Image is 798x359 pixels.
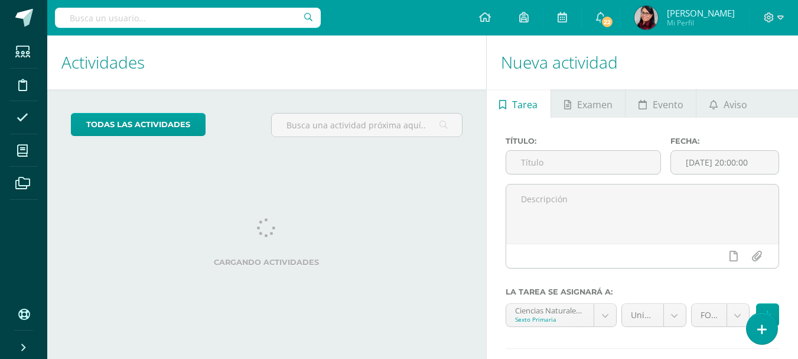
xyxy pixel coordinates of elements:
span: Evento [653,90,683,119]
span: [PERSON_NAME] [667,7,735,19]
span: 22 [601,15,614,28]
a: FORMATIVO (70.0%) [692,304,749,326]
span: Mi Perfil [667,18,735,28]
img: 0a2e9a33f3909cb77ea8b9c8beb902f9.png [634,6,658,30]
input: Busca un usuario... [55,8,321,28]
label: La tarea se asignará a: [506,287,779,296]
input: Busca una actividad próxima aquí... [272,114,461,137]
a: Examen [551,89,625,118]
input: Título [506,151,661,174]
div: Sexto Primaria [515,315,585,324]
div: Ciencias Naturales y Tecnología 'B' [515,304,585,315]
span: FORMATIVO (70.0%) [701,304,718,326]
label: Cargando actividades [71,258,462,267]
a: Evento [626,89,696,118]
input: Fecha de entrega [671,151,779,174]
span: Aviso [724,90,747,119]
a: Aviso [696,89,760,118]
a: Ciencias Naturales y Tecnología 'B'Sexto Primaria [506,304,616,326]
span: Unidad 4 [631,304,654,326]
label: Título: [506,137,662,145]
span: Examen [577,90,613,119]
a: todas las Actividades [71,113,206,136]
h1: Nueva actividad [501,35,784,89]
h1: Actividades [61,35,472,89]
a: Tarea [487,89,551,118]
a: Unidad 4 [622,304,686,326]
label: Fecha: [670,137,779,145]
span: Tarea [512,90,538,119]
